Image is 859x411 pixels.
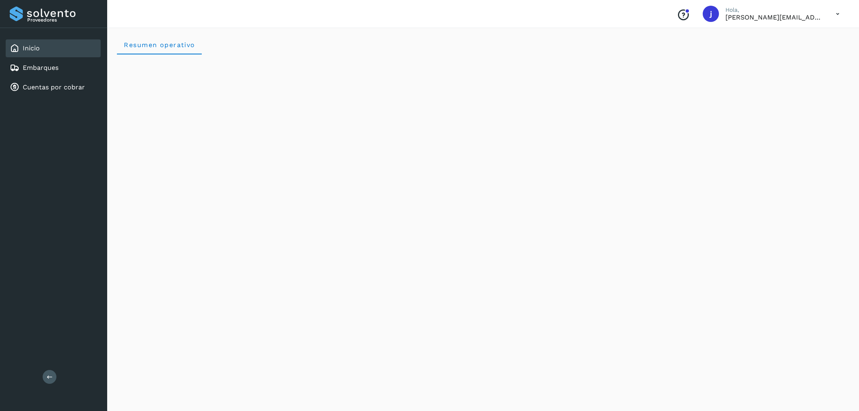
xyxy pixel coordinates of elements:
[27,17,97,23] p: Proveedores
[123,41,195,49] span: Resumen operativo
[23,83,85,91] a: Cuentas por cobrar
[6,59,101,77] div: Embarques
[6,39,101,57] div: Inicio
[725,6,823,13] p: Hola,
[23,44,40,52] a: Inicio
[725,13,823,21] p: javier@rfllogistics.com.mx
[23,64,58,71] a: Embarques
[6,78,101,96] div: Cuentas por cobrar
